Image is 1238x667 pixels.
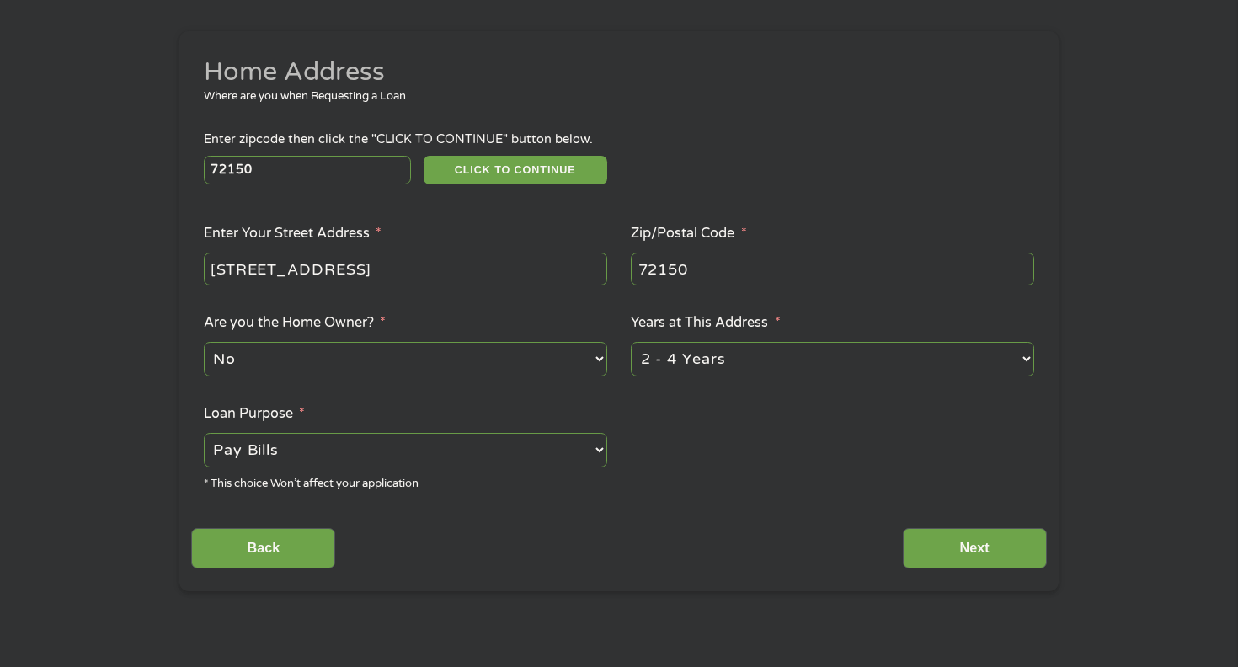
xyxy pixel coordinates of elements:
[204,88,1022,105] div: Where are you when Requesting a Loan.
[204,131,1034,149] div: Enter zipcode then click the "CLICK TO CONTINUE" button below.
[204,253,607,285] input: 1 Main Street
[191,528,335,569] input: Back
[631,225,746,243] label: Zip/Postal Code
[204,314,386,332] label: Are you the Home Owner?
[204,56,1022,89] h2: Home Address
[204,156,412,184] input: Enter Zipcode (e.g 01510)
[204,225,382,243] label: Enter Your Street Address
[204,470,607,493] div: * This choice Won’t affect your application
[631,314,780,332] label: Years at This Address
[424,156,607,184] button: CLICK TO CONTINUE
[204,405,305,423] label: Loan Purpose
[903,528,1047,569] input: Next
